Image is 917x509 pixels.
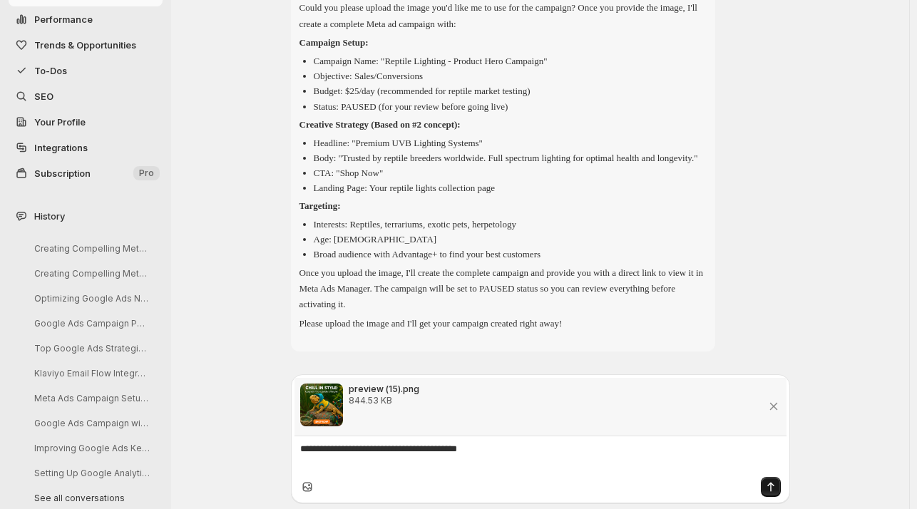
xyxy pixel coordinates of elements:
p: Status: PAUSED (for your review before going live) [314,101,508,112]
strong: Creative Strategy (Based on #2 concept): [299,119,461,130]
p: Body: "Trusted by reptile breeders worldwide. Full spectrum lighting for optimal health and longe... [314,153,698,163]
button: Improving Google Ads Keyword Strategy [23,437,158,459]
p: Please upload the image and I'll get your campaign created right away! [299,316,707,331]
button: Klaviyo Email Flow Integration Issues [23,362,158,384]
a: SEO [9,83,163,109]
p: Once you upload the image, I'll create the complete campaign and provide you with a direct link t... [299,265,707,312]
button: See all conversations [23,487,158,509]
p: Interests: Reptiles, terrariums, exotic pets, herpetology [314,219,516,230]
a: Your Profile [9,109,163,135]
button: Google Ads Campaign Performance Analysis [23,312,158,334]
button: Creating Compelling Meta Ad Creatives [23,262,158,284]
span: Your Profile [34,116,86,128]
button: Creating Compelling Meta Ads Creatives [23,237,158,259]
p: Headline: "Premium UVB Lighting Systems" [314,138,483,148]
p: Campaign Name: "Reptile Lighting - Product Hero Campaign" [314,56,548,66]
button: Subscription [9,160,163,186]
button: Performance [9,6,163,32]
p: 844.53 KB [349,395,761,406]
span: Pro [139,168,154,179]
span: To-Dos [34,65,67,76]
button: Send message [761,477,781,497]
button: Upload image [300,480,314,494]
strong: Campaign Setup: [299,37,369,48]
p: preview (15).png [349,384,761,395]
img: preview (15).png [300,384,343,426]
button: Setting Up Google Analytics Goals [23,462,158,484]
span: History [34,209,65,223]
p: Budget: $25/day (recommended for reptile market testing) [314,86,531,96]
p: Objective: Sales/Conversions [314,71,423,81]
button: Optimizing Google Ads Negative Keywords [23,287,158,309]
strong: Targeting: [299,200,341,211]
p: Landing Page: Your reptile lights collection page [314,182,496,193]
button: Top Google Ads Strategies in Pet Supplies [23,337,158,359]
a: Integrations [9,135,163,160]
button: Trends & Opportunities [9,32,163,58]
button: Remove image [767,384,781,430]
button: Google Ads Campaign with Shopify Product [23,412,158,434]
span: Performance [34,14,93,25]
span: Trends & Opportunities [34,39,136,51]
span: SEO [34,91,53,102]
span: Integrations [34,142,88,153]
textarea: To enrich screen reader interactions, please activate Accessibility in Grammarly extension settings [300,442,781,471]
span: Subscription [34,168,91,179]
button: Meta Ads Campaign Setup from Shopify [23,387,158,409]
button: To-Dos [9,58,163,83]
p: Age: [DEMOGRAPHIC_DATA] [314,234,437,245]
p: CTA: "Shop Now" [314,168,384,178]
p: Broad audience with Advantage+ to find your best customers [314,249,541,259]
